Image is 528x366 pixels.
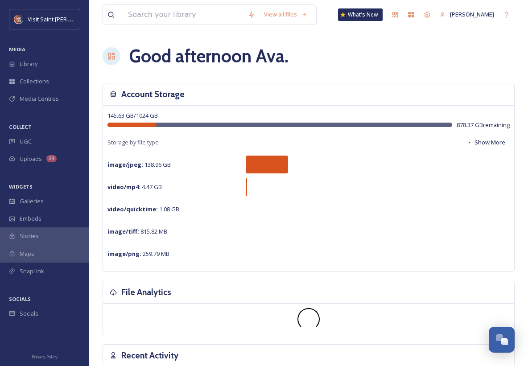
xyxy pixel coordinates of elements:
span: Socials [20,309,38,318]
strong: video/quicktime : [107,205,158,213]
span: SnapLink [20,267,44,276]
span: Uploads [20,155,42,163]
strong: image/png : [107,250,141,258]
span: COLLECT [9,123,32,130]
h3: Recent Activity [121,349,178,362]
div: 34 [46,155,57,162]
span: WIDGETS [9,183,33,190]
span: Visit Saint [PERSON_NAME] [28,15,99,23]
span: 815.82 MB [107,227,167,235]
span: Embeds [20,214,41,223]
span: Media Centres [20,95,59,103]
span: Library [20,60,37,68]
span: Galleries [20,197,44,206]
input: Search your library [124,5,243,25]
span: UGC [20,137,32,146]
strong: image/tiff : [107,227,139,235]
span: 878.37 GB remaining [457,121,510,129]
span: 145.63 GB / 1024 GB [107,111,158,119]
h3: Account Storage [121,88,185,101]
h3: File Analytics [121,286,171,299]
span: Privacy Policy [32,354,58,360]
span: Stories [20,232,39,240]
button: Open Chat [489,327,515,353]
span: Storage by file type [107,138,159,147]
strong: image/jpeg : [107,160,143,169]
a: What's New [338,8,383,21]
a: View all files [260,6,312,23]
span: [PERSON_NAME] [450,10,494,18]
strong: video/mp4 : [107,183,140,191]
h1: Good afternoon Ava . [129,43,289,70]
span: 138.96 GB [107,160,171,169]
span: 4.47 GB [107,183,162,191]
span: Maps [20,250,34,258]
a: Privacy Policy [32,351,58,362]
button: Show More [462,134,510,151]
span: 259.79 MB [107,250,169,258]
span: Collections [20,77,49,86]
span: MEDIA [9,46,25,53]
span: 1.08 GB [107,205,179,213]
img: Visit%20Saint%20Paul%20Updated%20Profile%20Image.jpg [14,15,23,24]
a: [PERSON_NAME] [435,6,499,23]
span: SOCIALS [9,296,31,302]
